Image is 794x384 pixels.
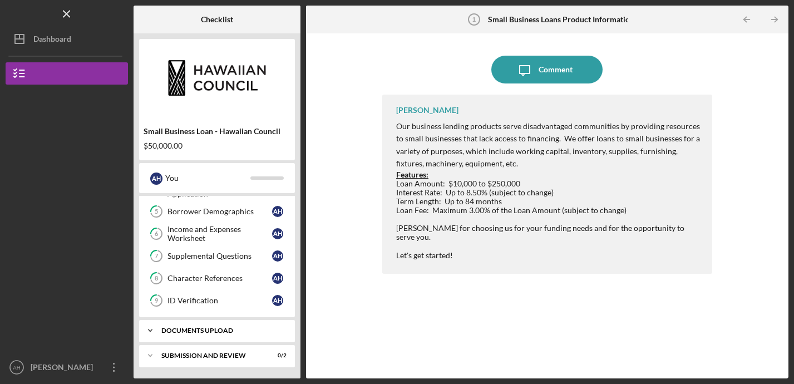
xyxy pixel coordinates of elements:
[145,200,289,223] a: 5Borrower DemographicsAH
[150,173,162,185] div: A H
[539,56,573,83] div: Comment
[165,169,250,188] div: You
[155,253,159,260] tspan: 7
[155,275,158,282] tspan: 8
[272,228,283,239] div: A H
[6,28,128,50] button: Dashboard
[155,230,159,238] tspan: 6
[491,56,603,83] button: Comment
[167,207,272,216] div: Borrower Demographics
[161,352,259,359] div: SUBMISSION AND REVIEW
[396,170,428,179] strong: Features:
[396,121,700,168] span: Our business lending products serve disadvantaged communities by providing resources to small bus...
[6,356,128,378] button: AH[PERSON_NAME]
[167,274,272,283] div: Character References
[396,251,701,260] div: Let's get started!
[33,28,71,53] div: Dashboard
[167,225,272,243] div: Income and Expenses Worksheet
[488,15,634,24] b: Small Business Loans Product Information
[161,327,281,334] div: DOCUMENTS UPLOAD
[145,289,289,312] a: 9ID VerificationAH
[396,188,554,197] span: Interest Rate: Up to 8.50% (subject to change)
[139,45,295,111] img: Product logo
[201,15,233,24] b: Checklist
[272,295,283,306] div: A H
[145,223,289,245] a: 6Income and Expenses WorksheetAH
[396,196,502,206] span: Term Length: Up to 84 months
[144,127,290,136] div: Small Business Loan - Hawaiian Council
[13,365,20,371] text: AH
[272,250,283,262] div: A H
[472,16,476,23] tspan: 1
[155,208,158,215] tspan: 5
[267,352,287,359] div: 0 / 2
[155,297,159,304] tspan: 9
[167,252,272,260] div: Supplemental Questions
[28,356,100,381] div: [PERSON_NAME]
[396,106,458,115] div: [PERSON_NAME]
[272,273,283,284] div: A H
[396,179,520,188] span: Loan Amount: $10,000 to $250,000
[145,245,289,267] a: 7Supplemental QuestionsAH
[145,267,289,289] a: 8Character ReferencesAH
[144,141,290,150] div: $50,000.00
[167,296,272,305] div: ID Verification
[396,205,627,215] span: Loan Fee: Maximum 3.00% of the Loan Amount (subject to change)
[396,224,701,242] div: [PERSON_NAME] for choosing us for your funding needs and for the opportunity to serve you.
[272,206,283,217] div: A H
